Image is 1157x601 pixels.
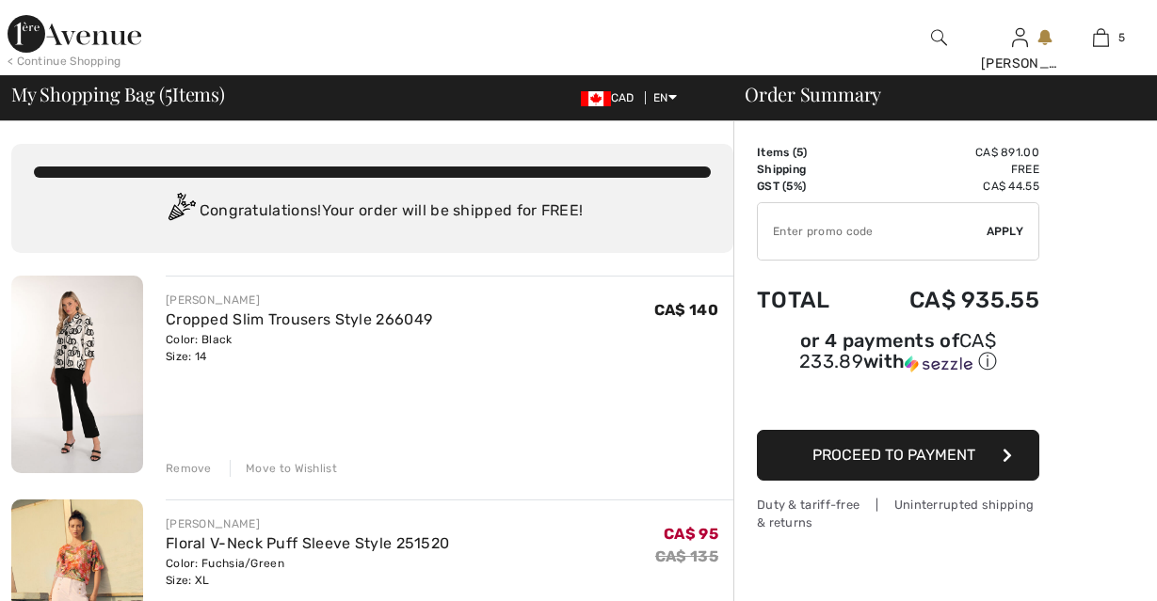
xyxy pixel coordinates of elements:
input: Promo code [758,203,987,260]
a: 5 [1062,26,1141,49]
img: 1ère Avenue [8,15,141,53]
a: Sign In [1012,28,1028,46]
div: Duty & tariff-free | Uninterrupted shipping & returns [757,496,1039,531]
span: EN [653,91,677,104]
img: Canadian Dollar [581,91,611,106]
td: GST (5%) [757,178,859,195]
button: Proceed to Payment [757,430,1039,481]
div: Remove [166,460,212,477]
a: Floral V-Neck Puff Sleeve Style 251520 [166,534,449,552]
div: < Continue Shopping [8,53,121,70]
div: or 4 payments ofCA$ 233.89withSezzle Click to learn more about Sezzle [757,332,1039,381]
div: Color: Fuchsia/Green Size: XL [166,555,449,589]
span: CAD [581,91,642,104]
span: Proceed to Payment [812,446,975,464]
div: [PERSON_NAME] [981,54,1060,73]
td: Items ( ) [757,144,859,161]
iframe: PayPal-paypal [757,381,1039,423]
span: 5 [165,80,172,104]
div: Color: Black Size: 14 [166,331,432,365]
div: Congratulations! Your order will be shipped for FREE! [34,193,711,230]
iframe: Opens a widget where you can find more information [1036,545,1138,592]
div: Move to Wishlist [230,460,337,477]
span: 5 [1118,29,1125,46]
td: CA$ 935.55 [859,268,1039,332]
div: or 4 payments of with [757,332,1039,374]
div: [PERSON_NAME] [166,515,449,532]
img: My Bag [1093,26,1109,49]
img: search the website [931,26,947,49]
span: CA$ 95 [664,525,718,543]
span: CA$ 233.89 [799,329,996,372]
s: CA$ 135 [655,547,718,565]
td: CA$ 891.00 [859,144,1039,161]
div: [PERSON_NAME] [166,292,432,308]
img: Sezzle [905,356,972,372]
td: Shipping [757,161,859,178]
span: 5 [796,146,803,159]
img: Cropped Slim Trousers Style 266049 [11,276,143,473]
td: Free [859,161,1039,178]
span: My Shopping Bag ( Items) [11,85,225,103]
img: Congratulation2.svg [162,193,200,230]
div: Order Summary [722,85,1146,103]
a: Cropped Slim Trousers Style 266049 [166,310,432,328]
span: CA$ 140 [654,301,718,319]
td: Total [757,268,859,332]
td: CA$ 44.55 [859,178,1039,195]
img: My Info [1012,26,1028,49]
span: Apply [987,223,1024,240]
